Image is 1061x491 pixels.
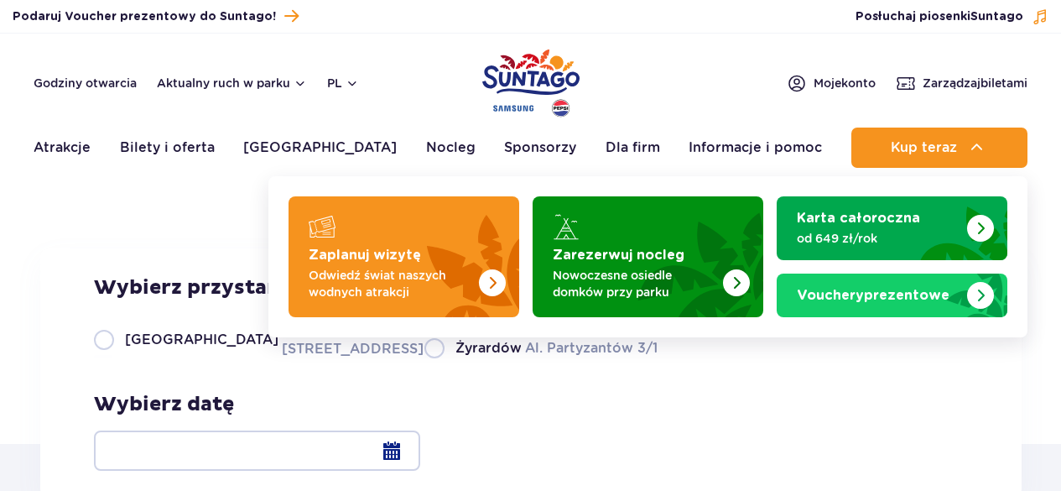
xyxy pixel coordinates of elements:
[94,275,658,300] h3: Wybierz przystanek
[553,267,716,300] p: Nowoczesne osiedle domków przy parku
[851,128,1027,168] button: Kup teraz
[125,331,278,349] span: [GEOGRAPHIC_DATA]
[533,196,763,317] a: Zarezerwuj nocleg
[309,267,472,300] p: Odwiedź świat naszych wodnych atrakcji
[13,5,299,28] a: Podaruj Voucher prezentowy do Suntago!
[553,248,684,262] strong: Zarezerwuj nocleg
[34,75,137,91] a: Godziny otwarcia
[797,230,960,247] p: od 649 zł/rok
[787,73,876,93] a: Mojekonto
[157,76,307,90] button: Aktualny ruch w parku
[777,274,1007,317] a: Vouchery prezentowe
[327,75,359,91] button: pl
[289,196,519,317] a: Zaplanuj wizytę
[797,289,864,302] span: Vouchery
[896,73,1027,93] a: Zarządzajbiletami
[426,128,476,168] a: Nocleg
[13,8,276,25] span: Podaruj Voucher prezentowy do Suntago!
[34,128,91,168] a: Atrakcje
[606,128,660,168] a: Dla firm
[777,196,1007,260] a: Karta całoroczna
[689,128,822,168] a: Informacje i pomoc
[504,128,576,168] a: Sponsorzy
[970,11,1023,23] span: Suntago
[814,75,876,91] span: Moje konto
[243,128,397,168] a: [GEOGRAPHIC_DATA]
[94,392,420,417] h3: Wybierz datę
[891,140,957,155] span: Kup teraz
[923,75,1027,91] span: Zarządzaj biletami
[424,337,658,358] label: Al. Partyzantów 3/1
[797,212,920,225] strong: Karta całoroczna
[120,128,215,168] a: Bilety i oferta
[856,8,1048,25] button: Posłuchaj piosenkiSuntago
[797,289,949,302] strong: prezentowe
[856,8,1023,25] span: Posłuchaj piosenki
[94,321,404,358] label: Al. [STREET_ADDRESS]
[309,248,421,262] strong: Zaplanuj wizytę
[455,339,522,358] span: Żyrardów
[482,42,580,119] a: Park of Poland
